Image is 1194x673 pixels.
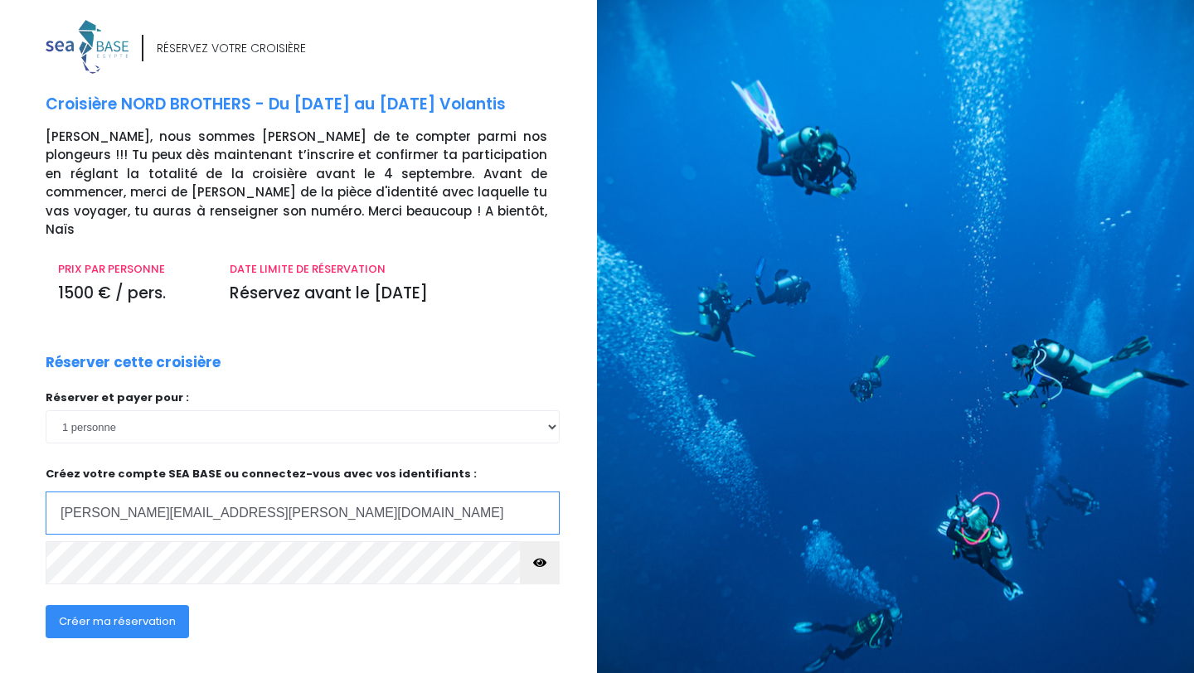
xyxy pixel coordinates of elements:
[46,605,189,638] button: Créer ma réservation
[46,466,560,535] p: Créez votre compte SEA BASE ou connectez-vous avec vos identifiants :
[58,282,205,306] p: 1500 € / pers.
[46,93,585,117] p: Croisière NORD BROTHERS - Du [DATE] au [DATE] Volantis
[230,261,547,278] p: DATE LIMITE DE RÉSERVATION
[46,352,221,374] p: Réserver cette croisière
[46,128,585,240] p: [PERSON_NAME], nous sommes [PERSON_NAME] de te compter parmi nos plongeurs !!! Tu peux dès mainte...
[59,613,176,629] span: Créer ma réservation
[157,40,306,57] div: RÉSERVEZ VOTRE CROISIÈRE
[46,491,560,535] input: Adresse email
[46,20,129,74] img: logo_color1.png
[230,282,547,306] p: Réservez avant le [DATE]
[58,261,205,278] p: PRIX PAR PERSONNE
[46,390,560,406] p: Réserver et payer pour :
